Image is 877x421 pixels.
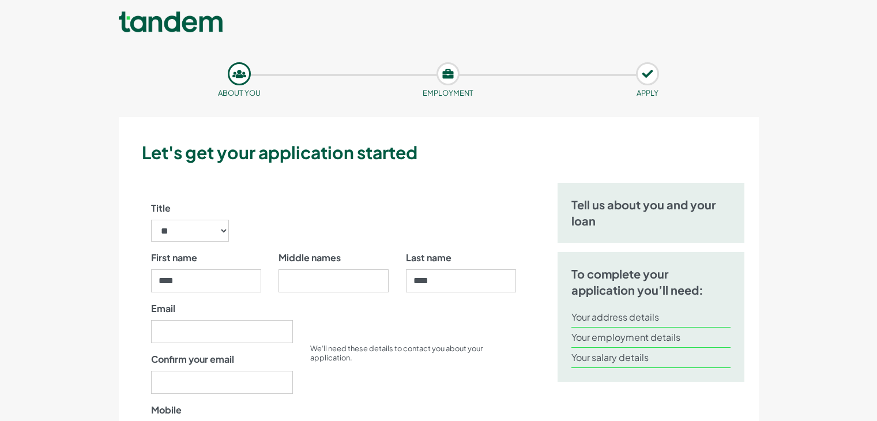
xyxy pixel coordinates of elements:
small: About you [218,88,261,97]
h5: Tell us about you and your loan [571,197,731,229]
small: We’ll need these details to contact you about your application. [310,344,483,362]
h5: To complete your application you’ll need: [571,266,731,298]
li: Your employment details [571,328,731,348]
h3: Let's get your application started [142,140,754,164]
small: APPLY [637,88,658,97]
small: Employment [423,88,473,97]
label: Title [151,201,171,215]
label: Email [151,302,175,315]
label: Confirm your email [151,352,234,366]
li: Your salary details [571,348,731,368]
li: Your address details [571,307,731,328]
label: Last name [406,251,451,265]
label: Middle names [278,251,341,265]
label: Mobile [151,403,182,417]
label: First name [151,251,197,265]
